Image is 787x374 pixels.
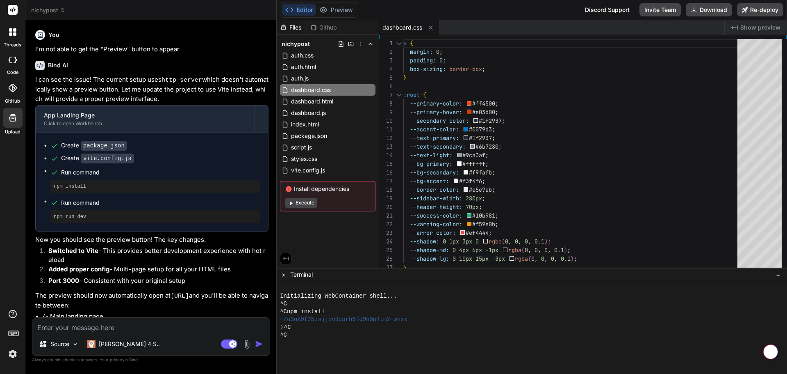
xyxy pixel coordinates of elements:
span: ; [495,100,498,107]
div: 7 [379,91,393,99]
div: 11 [379,125,393,134]
span: 0 [475,238,479,245]
span: #ffffff [462,160,485,167]
span: dashboard.css [290,85,332,95]
span: ; [574,255,577,262]
div: Create [61,154,134,163]
span: #9ca3af [462,151,485,159]
span: dashboard.js [290,108,327,118]
span: #f9fafb [469,169,492,176]
span: #1f2937 [469,134,492,142]
span: :root [403,91,420,99]
span: ~/u3uk0f35zsjjbn9cprh6fq9h0p4tm2-wnxx [280,316,407,324]
span: ^Cnpm install [280,308,325,316]
p: Always double-check its answers. Your in Bind [32,356,270,364]
span: --bg-primary: [410,160,453,167]
strong: Port 3000 [48,277,79,285]
span: --success-color: [410,212,462,219]
span: rgba [489,238,502,245]
span: #1f2937 [479,117,502,124]
div: Click to collapse the range. [393,39,404,48]
li: - Main landing page [42,312,268,322]
span: − [776,271,780,279]
span: 4px [459,246,469,254]
div: Discord Support [580,3,635,16]
div: 13 [379,142,393,151]
button: Execute [285,198,317,208]
span: , [528,246,531,254]
span: --border-color: [410,186,459,193]
span: dashboard.html [290,96,334,106]
span: --sidebar-width: [410,195,462,202]
span: Show preview [740,23,780,32]
span: ; [502,117,505,124]
span: ; [482,65,485,73]
span: --secondary-color: [410,117,469,124]
div: 19 [379,194,393,203]
div: Create [61,141,127,150]
h6: You [48,31,59,39]
span: index.html [290,119,320,129]
span: } [403,264,407,271]
span: ( [502,238,505,245]
div: 1 [379,39,393,48]
div: App Landing Page [44,111,246,119]
span: --text-primary: [410,134,459,142]
span: 70px [466,203,479,211]
label: code [7,69,18,76]
span: , [508,238,512,245]
span: --text-light: [410,151,453,159]
span: ; [492,169,495,176]
div: Github [307,23,341,32]
code: http-server [161,77,202,84]
span: Terminal [290,271,313,279]
p: [PERSON_NAME] 4 S.. [99,340,160,348]
div: Click to collapse the range. [393,91,404,99]
span: --error-color: [410,229,456,236]
span: ; [479,203,482,211]
img: Claude 4 Sonnet [87,340,96,348]
span: ( [521,246,525,254]
span: { [423,91,426,99]
span: --text-secondary: [410,143,466,150]
span: #f3f4f6 [459,177,482,185]
div: 27 [379,263,393,272]
span: ; [482,195,485,202]
span: ; [495,212,498,219]
span: box-sizing: [410,65,446,73]
span: ( [528,255,531,262]
span: ; [443,57,446,64]
button: App Landing PageClick to open Workbench [36,106,255,133]
span: --warning-color: [410,220,462,228]
div: 14 [379,151,393,160]
span: #0079d3 [469,126,492,133]
span: , [538,246,541,254]
span: 0 [436,48,439,55]
span: 0.1 [554,246,564,254]
span: #ef4444 [466,229,489,236]
span: #ff4500 [472,100,495,107]
button: Re-deploy [737,3,783,16]
p: I'm not able to get the "Preview" button to appear [35,45,268,54]
span: 0 [531,255,535,262]
span: auth.js [290,73,309,83]
span: --shadow: [410,238,439,245]
span: nichypost [31,6,66,14]
span: 0 [439,57,443,64]
h6: Bind AI [48,61,68,69]
span: script.js [290,142,313,152]
span: --bg-accent: [410,177,449,185]
span: auth.html [290,62,317,72]
span: --shadow-md: [410,246,449,254]
span: #e03d00 [472,108,495,116]
span: auth.css [290,50,314,60]
span: , [544,255,548,262]
div: 4 [379,65,393,73]
span: , [554,255,557,262]
span: package.json [290,131,328,141]
span: 1px [449,238,459,245]
div: 22 [379,220,393,229]
span: , [548,246,551,254]
span: -3px [492,255,505,262]
p: I can see the issue! The current setup uses which doesn't automatically show a preview button. Le... [35,75,268,104]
